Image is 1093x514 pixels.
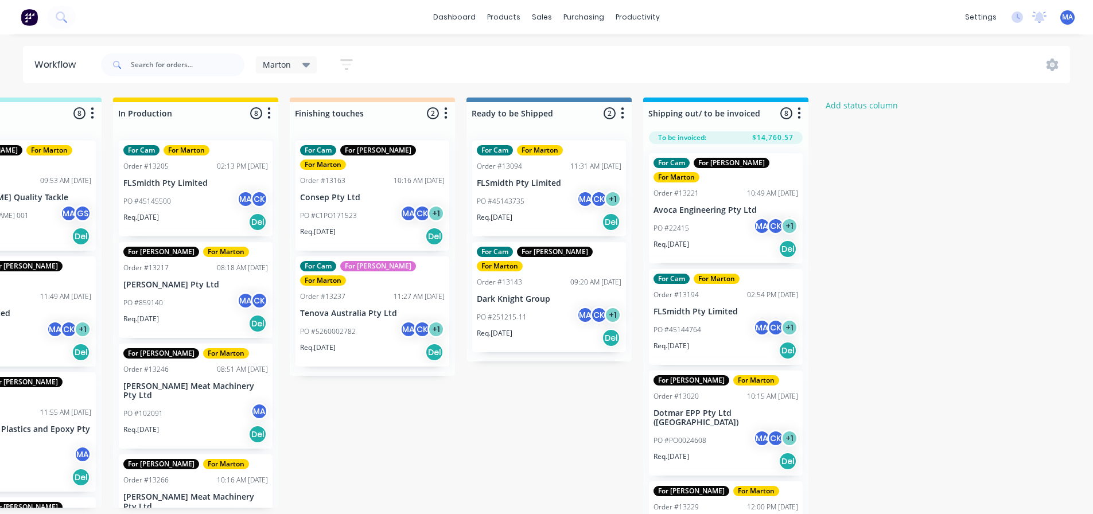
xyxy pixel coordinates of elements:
div: Workflow [34,58,81,72]
div: Del [248,425,267,443]
p: Req. [DATE] [654,451,689,462]
div: For [PERSON_NAME] [517,247,593,257]
div: Order #13237 [300,291,345,302]
div: For Cam [477,145,513,155]
p: Req. [DATE] [654,239,689,250]
div: Order #13205 [123,161,169,172]
p: Dotmar EPP Pty Ltd ([GEOGRAPHIC_DATA]) [654,408,798,428]
div: For Cam [123,145,160,155]
div: 10:16 AM [DATE] [217,475,268,485]
p: Req. [DATE] [123,212,159,223]
div: For [PERSON_NAME] [654,486,729,496]
div: For [PERSON_NAME] [654,375,729,385]
a: dashboard [427,9,481,26]
div: MA [60,205,77,222]
div: For Cam [654,158,690,168]
input: Search for orders... [131,53,244,76]
div: For Cam [477,247,513,257]
div: 02:54 PM [DATE] [747,290,798,300]
div: purchasing [558,9,610,26]
div: Order #13229 [654,502,699,512]
p: [PERSON_NAME] Meat Machinery Pty Ltd [123,492,268,512]
span: $14,760.57 [752,133,794,143]
div: Del [602,329,620,347]
div: Del [72,227,90,246]
div: Order #13163 [300,176,345,186]
div: Order #13246 [123,364,169,375]
div: 08:51 AM [DATE] [217,364,268,375]
div: + 1 [604,306,621,324]
div: Del [779,240,797,258]
p: PO #102091 [123,408,163,419]
p: FLSmidth Pty Limited [123,178,268,188]
p: [PERSON_NAME] Pty Ltd [123,280,268,290]
div: MA [237,190,254,208]
div: For CamFor [PERSON_NAME]For MartonOrder #1322110:49 AM [DATE]Avoca Engineering Pty LtdPO #22415MA... [649,153,803,263]
p: Tenova Australia Pty Ltd [300,309,445,318]
div: For [PERSON_NAME]For MartonOrder #1324608:51 AM [DATE][PERSON_NAME] Meat Machinery Pty LtdPO #102... [119,344,273,449]
div: For CamFor MartonOrder #1320502:13 PM [DATE]FLSmidth Pty LimitedPO #45145500MACKReq.[DATE]Del [119,141,273,236]
div: + 1 [781,319,798,336]
p: Dark Knight Group [477,294,621,304]
div: MA [577,190,594,208]
div: 02:13 PM [DATE] [217,161,268,172]
div: For Cam [300,261,336,271]
div: Del [602,213,620,231]
div: MA [46,321,64,338]
p: Req. [DATE] [300,227,336,237]
img: Factory [21,9,38,26]
p: Req. [DATE] [300,342,336,353]
div: 11:49 AM [DATE] [40,291,91,302]
div: For [PERSON_NAME] [340,261,416,271]
div: MA [251,403,268,420]
div: + 1 [427,205,445,222]
div: Del [425,343,444,361]
div: 10:49 AM [DATE] [747,188,798,198]
p: Req. [DATE] [123,425,159,435]
div: CK [767,430,784,447]
p: FLSmidth Pty Limited [654,307,798,317]
div: CK [251,190,268,208]
div: + 1 [427,321,445,338]
p: PO #PO0024608 [654,435,706,446]
div: Del [248,314,267,333]
div: settings [959,9,1002,26]
div: For CamFor MartonOrder #1309411:31 AM [DATE]FLSmidth Pty LimitedPO #45143735MACK+1Req.[DATE]Del [472,141,626,236]
div: For CamFor [PERSON_NAME]For MartonOrder #1323711:27 AM [DATE]Tenova Australia Pty LtdPO #52600027... [295,256,449,367]
div: For Marton [300,275,346,286]
div: MA [400,321,417,338]
div: For Marton [517,145,563,155]
p: PO #22415 [654,223,689,233]
div: Del [425,227,444,246]
div: Del [248,213,267,231]
div: 11:31 AM [DATE] [570,161,621,172]
p: Consep Pty Ltd [300,193,445,203]
div: Order #13217 [123,263,169,273]
div: For Marton [477,261,523,271]
div: For Marton [694,274,740,284]
div: CK [590,190,608,208]
div: + 1 [781,217,798,235]
div: Del [72,343,90,361]
p: FLSmidth Pty Limited [477,178,621,188]
p: PO #5260002782 [300,326,356,337]
div: + 1 [604,190,621,208]
div: For Marton [203,459,249,469]
div: Order #13020 [654,391,699,402]
div: For Marton [164,145,209,155]
div: 10:15 AM [DATE] [747,391,798,402]
div: Del [779,452,797,470]
p: PO #859140 [123,298,163,308]
p: [PERSON_NAME] Meat Machinery Pty Ltd [123,381,268,401]
div: sales [526,9,558,26]
div: For [PERSON_NAME] [123,247,199,257]
button: Add status column [820,98,904,113]
div: Order #13094 [477,161,522,172]
div: 11:55 AM [DATE] [40,407,91,418]
div: 12:00 PM [DATE] [747,502,798,512]
p: PO #45144764 [654,325,701,335]
div: For [PERSON_NAME] [694,158,769,168]
div: For Marton [203,247,249,257]
p: Req. [DATE] [654,341,689,351]
div: CK [767,217,784,235]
